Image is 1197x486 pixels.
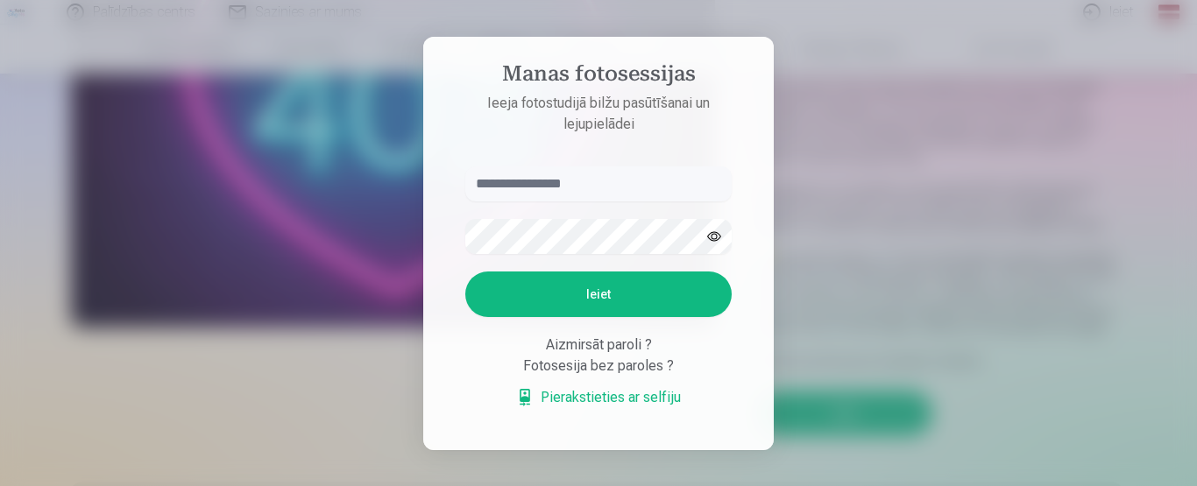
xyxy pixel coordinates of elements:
a: Pierakstieties ar selfiju [516,387,681,408]
button: Ieiet [465,271,732,317]
p: Ieeja fotostudijā bilžu pasūtīšanai un lejupielādei [448,93,749,135]
div: Aizmirsāt paroli ? [465,335,732,356]
div: Fotosesija bez paroles ? [465,356,732,377]
h4: Manas fotosessijas [448,61,749,93]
